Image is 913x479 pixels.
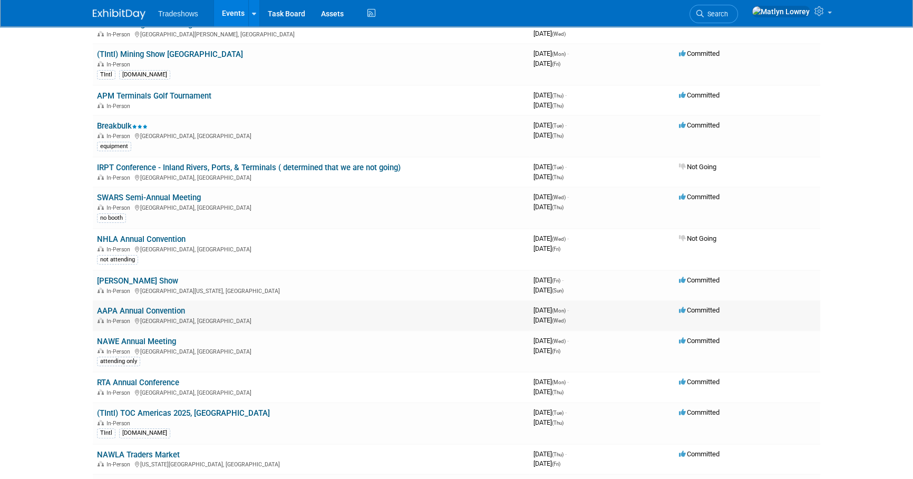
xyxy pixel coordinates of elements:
a: HMA Fall Regional Meeting [97,19,192,29]
span: In-Person [106,204,133,211]
span: (Wed) [552,31,566,37]
span: (Thu) [552,389,564,395]
span: (Thu) [552,133,564,139]
span: Committed [679,450,720,458]
img: In-Person Event [98,389,104,395]
span: (Fri) [552,61,560,67]
span: [DATE] [533,193,569,201]
span: (Thu) [552,452,564,457]
a: IRPT Conference - Inland Rivers, Ports, & Terminals ( determined that we are not going) [97,163,401,172]
div: TIntl [97,70,115,80]
a: NAWE Annual Meeting [97,337,176,346]
a: (TIntl) TOC Americas 2025, [GEOGRAPHIC_DATA] [97,408,270,418]
span: (Mon) [552,51,566,57]
span: - [562,276,564,284]
span: (Wed) [552,318,566,324]
span: Search [704,10,728,18]
span: Committed [679,50,720,57]
div: [GEOGRAPHIC_DATA], [GEOGRAPHIC_DATA] [97,388,525,396]
span: In-Person [106,246,133,253]
div: [DOMAIN_NAME] [119,428,170,438]
span: (Wed) [552,236,566,242]
div: [GEOGRAPHIC_DATA], [GEOGRAPHIC_DATA] [97,203,525,211]
span: [DATE] [533,163,567,171]
div: [GEOGRAPHIC_DATA], [GEOGRAPHIC_DATA] [97,316,525,325]
a: (TIntl) Mining Show [GEOGRAPHIC_DATA] [97,50,243,59]
span: In-Person [106,133,133,140]
span: (Mon) [552,379,566,385]
span: - [567,19,569,27]
span: [DATE] [533,121,567,129]
span: [DATE] [533,234,569,242]
div: [GEOGRAPHIC_DATA], [GEOGRAPHIC_DATA] [97,131,525,140]
span: [DATE] [533,101,564,109]
a: NAWLA Traders Market [97,450,180,460]
span: [DATE] [533,460,560,467]
span: (Thu) [552,204,564,210]
img: In-Person Event [98,61,104,66]
span: - [565,450,567,458]
div: not attending [97,255,138,265]
span: (Wed) [552,194,566,200]
span: - [565,408,567,416]
span: [DATE] [533,450,567,458]
span: (Thu) [552,103,564,109]
span: [DATE] [533,306,569,314]
span: Committed [679,378,720,386]
span: (Mon) [552,308,566,314]
span: In-Person [106,288,133,295]
span: [DATE] [533,408,567,416]
span: [DATE] [533,91,567,99]
span: (Thu) [552,420,564,426]
span: [DATE] [533,60,560,67]
img: In-Person Event [98,133,104,138]
span: Not Going [679,234,716,242]
div: [GEOGRAPHIC_DATA], [GEOGRAPHIC_DATA] [97,245,525,253]
span: In-Person [106,420,133,427]
span: (Fri) [552,461,560,467]
span: In-Person [106,31,133,38]
span: (Tue) [552,164,564,170]
span: [DATE] [533,388,564,396]
span: Tradeshows [158,9,198,18]
img: ExhibitDay [93,9,145,19]
img: In-Person Event [98,246,104,251]
span: [DATE] [533,19,569,27]
span: Not Going [679,163,716,171]
a: AAPA Annual Convention [97,306,185,316]
a: APM Terminals Golf Tournament [97,91,211,101]
div: [GEOGRAPHIC_DATA], [GEOGRAPHIC_DATA] [97,173,525,181]
span: [DATE] [533,347,560,355]
span: [DATE] [533,50,569,57]
div: attending only [97,357,140,366]
div: equipment [97,142,131,151]
span: Committed [679,337,720,345]
span: Committed [679,276,720,284]
span: In-Person [106,174,133,181]
a: RTA Annual Conference [97,378,179,387]
span: - [567,378,569,386]
span: (Fri) [552,348,560,354]
span: In-Person [106,318,133,325]
span: (Sun) [552,288,564,294]
span: [DATE] [533,276,564,284]
a: SWARS Semi-Annual Meeting [97,193,201,202]
img: In-Person Event [98,461,104,466]
span: [DATE] [533,173,564,181]
div: TIntl [97,428,115,438]
span: [DATE] [533,378,569,386]
span: (Fri) [552,278,560,284]
img: In-Person Event [98,204,104,210]
img: In-Person Event [98,174,104,180]
a: NHLA Annual Convention [97,234,186,244]
span: Committed [679,306,720,314]
img: In-Person Event [98,420,104,425]
div: [DOMAIN_NAME] [119,70,170,80]
img: In-Person Event [98,103,104,108]
span: (Fri) [552,246,560,252]
span: - [565,121,567,129]
img: In-Person Event [98,31,104,36]
img: In-Person Event [98,288,104,293]
span: (Thu) [552,93,564,99]
span: In-Person [106,61,133,68]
